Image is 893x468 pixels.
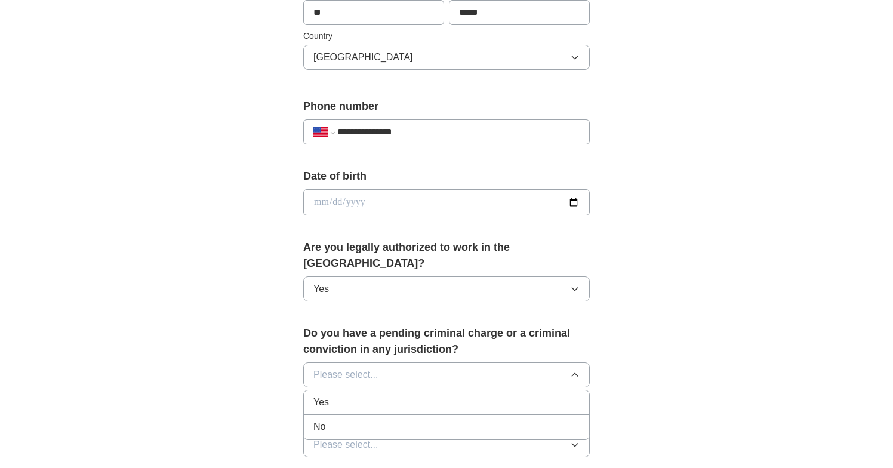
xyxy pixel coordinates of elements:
span: Please select... [313,438,378,452]
span: Yes [313,395,329,410]
label: Phone number [303,98,590,115]
label: Do you have a pending criminal charge or a criminal conviction in any jurisdiction? [303,325,590,358]
button: [GEOGRAPHIC_DATA] [303,45,590,70]
label: Country [303,30,590,42]
button: Please select... [303,362,590,387]
span: Yes [313,282,329,296]
button: Yes [303,276,590,301]
button: Please select... [303,432,590,457]
span: No [313,420,325,434]
span: [GEOGRAPHIC_DATA] [313,50,413,64]
span: Please select... [313,368,378,382]
label: Are you legally authorized to work in the [GEOGRAPHIC_DATA]? [303,239,590,272]
label: Date of birth [303,168,590,184]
